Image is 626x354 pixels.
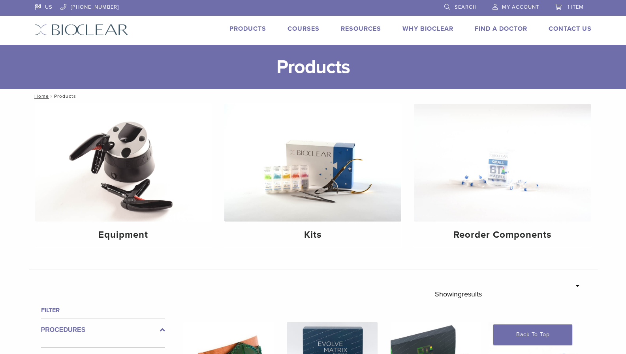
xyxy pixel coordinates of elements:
[502,4,539,10] span: My Account
[288,25,320,33] a: Courses
[549,25,592,33] a: Contact Us
[224,104,401,222] img: Kits
[41,306,165,315] h4: Filter
[41,325,165,335] label: Procedures
[32,93,49,99] a: Home
[493,324,572,345] a: Back To Top
[420,228,585,242] h4: Reorder Components
[341,25,381,33] a: Resources
[224,104,401,247] a: Kits
[435,286,482,302] p: Showing results
[35,24,128,35] img: Bioclear
[455,4,477,10] span: Search
[568,4,584,10] span: 1 item
[41,228,206,242] h4: Equipment
[414,104,591,247] a: Reorder Components
[229,25,266,33] a: Products
[35,104,212,247] a: Equipment
[49,94,54,98] span: /
[35,104,212,222] img: Equipment
[475,25,527,33] a: Find A Doctor
[414,104,591,222] img: Reorder Components
[402,25,453,33] a: Why Bioclear
[231,228,395,242] h4: Kits
[29,89,598,103] nav: Products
